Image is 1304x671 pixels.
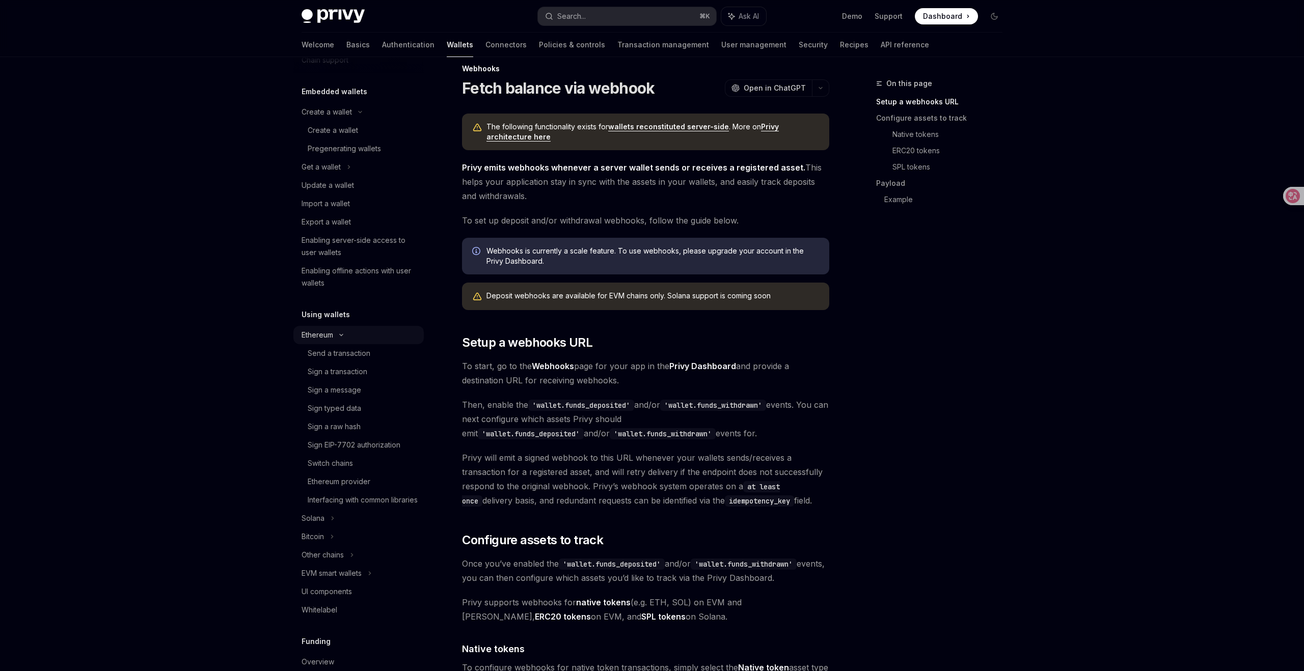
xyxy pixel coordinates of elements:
a: Recipes [840,33,868,57]
a: Ethereum provider [293,472,424,491]
div: Other chains [302,549,344,561]
div: UI components [302,585,352,598]
a: Send a transaction [293,344,424,362]
a: wallets reconstituted server-side [608,122,729,131]
strong: Privy emits webhooks whenever a server wallet sends or receives a registered asset. [462,162,805,173]
a: Export a wallet [293,213,424,231]
div: Interfacing with common libraries [308,494,418,506]
a: Sign a transaction [293,362,424,381]
a: Sign EIP-7702 authorization [293,436,424,454]
span: ⌘ K [699,12,710,20]
a: Payload [876,175,1011,191]
div: Deposit webhooks are available for EVM chains only. Solana support is coming soon [486,291,819,302]
div: Sign a raw hash [308,421,361,433]
a: Transaction management [617,33,709,57]
a: Pregenerating wallets [293,139,424,158]
div: Ethereum [302,329,333,341]
h1: Fetch balance via webhook [462,79,655,97]
div: Sign a message [308,384,361,396]
code: 'wallet.funds_withdrawn' [660,400,766,411]
strong: native tokens [576,597,631,607]
span: To start, go to the page for your app in the and provide a destination URL for receiving webhooks. [462,359,829,387]
a: User management [721,33,786,57]
span: Dashboard [923,11,962,21]
code: 'wallet.funds_withdrawn' [691,558,797,570]
div: Ethereum provider [308,476,370,488]
div: Switch chains [308,457,353,469]
a: Import a wallet [293,194,424,213]
a: Switch chains [293,454,424,472]
svg: Warning [472,123,482,133]
code: 'wallet.funds_deposited' [559,558,665,570]
svg: Info [472,247,482,257]
code: 'wallet.funds_withdrawn' [610,428,716,439]
button: Toggle dark mode [986,8,1002,24]
a: Example [884,191,1011,208]
a: SPL tokens [892,159,1011,175]
a: Create a wallet [293,121,424,139]
div: Get a wallet [302,161,341,173]
span: This helps your application stay in sync with the assets in your wallets, and easily track deposi... [462,160,829,203]
button: Open in ChatGPT [725,79,812,97]
div: Export a wallet [302,216,351,228]
img: dark logo [302,9,365,23]
div: Sign EIP-7702 authorization [308,439,400,451]
strong: SPL tokens [641,611,686,622]
a: Webhooks [532,361,574,372]
div: Create a wallet [302,106,352,118]
a: Basics [346,33,370,57]
button: Ask AI [721,7,766,25]
a: Sign typed data [293,399,424,417]
div: Import a wallet [302,198,350,210]
div: Solana [302,512,324,524]
span: Webhooks is currently a scale feature. To use webhooks, please upgrade your account in the Privy ... [486,246,819,266]
div: Sign typed data [308,402,361,414]
svg: Warning [472,292,482,302]
span: Open in ChatGPT [744,83,806,93]
code: idempotency_key [725,495,794,507]
strong: Webhooks [532,361,574,371]
a: Enabling server-side access to user wallets [293,231,424,262]
a: Configure assets to track [876,110,1011,126]
a: Setup a webhooks URL [876,94,1011,110]
a: Authentication [382,33,434,57]
span: Native tokens [462,642,525,656]
a: Security [799,33,828,57]
a: Policies & controls [539,33,605,57]
a: Welcome [302,33,334,57]
span: Configure assets to track [462,532,603,548]
a: API reference [881,33,929,57]
code: 'wallet.funds_deposited' [478,428,584,439]
span: The following functionality exists for . More on [486,122,819,142]
div: Create a wallet [308,124,358,136]
a: ERC20 tokens [892,143,1011,159]
a: Dashboard [915,8,978,24]
div: Enabling offline actions with user wallets [302,265,418,289]
span: To set up deposit and/or withdrawal webhooks, follow the guide below. [462,213,829,228]
a: Native tokens [892,126,1011,143]
a: Privy Dashboard [669,361,736,372]
a: Support [875,11,903,21]
div: Send a transaction [308,347,370,359]
div: Enabling server-side access to user wallets [302,234,418,259]
strong: ERC20 tokens [535,611,591,622]
a: Sign a message [293,381,424,399]
a: Demo [842,11,862,21]
div: Bitcoin [302,530,324,543]
h5: Using wallets [302,309,350,321]
div: Search... [557,10,586,22]
div: Pregenerating wallets [308,143,381,155]
a: Connectors [485,33,527,57]
span: Setup a webhooks URL [462,334,592,351]
span: Privy supports webhooks for (e.g. ETH, SOL) on EVM and [PERSON_NAME], on EVM, and on Solana. [462,595,829,624]
div: Webhooks [462,64,829,74]
span: Then, enable the and/or events. You can next configure which assets Privy should emit and/or even... [462,398,829,440]
div: Update a wallet [302,179,354,191]
a: UI components [293,582,424,601]
a: Whitelabel [293,601,424,619]
a: Enabling offline actions with user wallets [293,262,424,292]
a: Interfacing with common libraries [293,491,424,509]
a: Sign a raw hash [293,417,424,436]
h5: Funding [302,635,331,648]
span: Once you’ve enabled the and/or events, you can then configure which assets you’d like to track vi... [462,556,829,585]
